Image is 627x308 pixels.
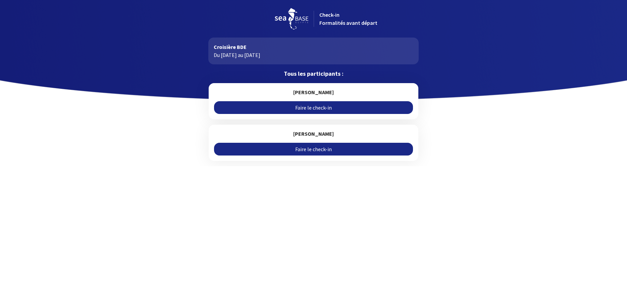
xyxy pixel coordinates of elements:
p: Tous les participants : [208,70,419,78]
p: Croisière BDE [214,43,413,51]
h5: [PERSON_NAME] [214,130,413,137]
img: logo_seabase.svg [275,8,308,29]
a: Faire le check-in [214,101,413,114]
h5: [PERSON_NAME] [214,88,413,96]
p: Du [DATE] au [DATE] [214,51,413,59]
a: Faire le check-in [214,143,413,156]
span: Check-in Formalités avant départ [319,11,377,26]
